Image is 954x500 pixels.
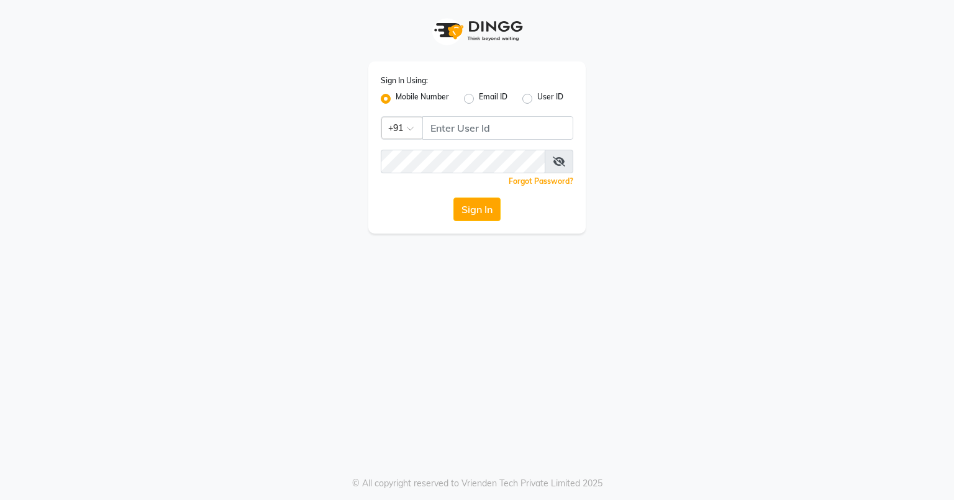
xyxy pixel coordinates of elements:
[381,150,545,173] input: Username
[381,75,428,86] label: Sign In Using:
[422,116,573,140] input: Username
[453,198,501,221] button: Sign In
[509,176,573,186] a: Forgot Password?
[537,91,563,106] label: User ID
[427,12,527,49] img: logo1.svg
[479,91,507,106] label: Email ID
[396,91,449,106] label: Mobile Number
